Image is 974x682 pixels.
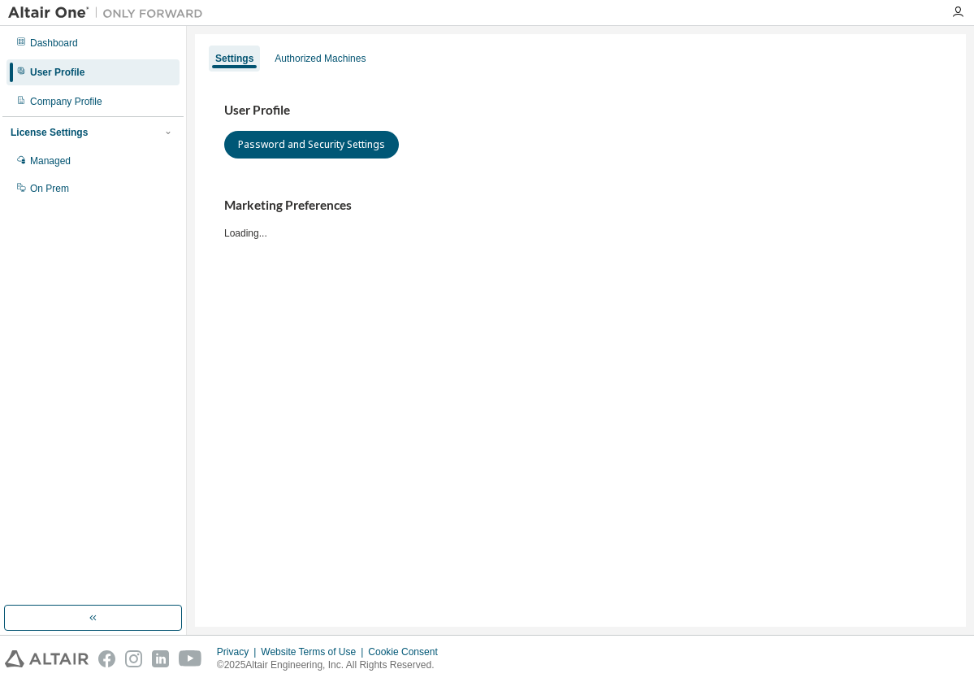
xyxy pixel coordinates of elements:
[30,182,69,195] div: On Prem
[215,52,253,65] div: Settings
[152,650,169,667] img: linkedin.svg
[224,198,937,239] div: Loading...
[30,37,78,50] div: Dashboard
[11,126,88,139] div: License Settings
[224,198,937,214] h3: Marketing Preferences
[98,650,115,667] img: facebook.svg
[30,66,84,79] div: User Profile
[5,650,89,667] img: altair_logo.svg
[125,650,142,667] img: instagram.svg
[179,650,202,667] img: youtube.svg
[368,645,447,658] div: Cookie Consent
[217,658,448,672] p: © 2025 Altair Engineering, Inc. All Rights Reserved.
[30,154,71,167] div: Managed
[224,102,937,119] h3: User Profile
[30,95,102,108] div: Company Profile
[275,52,366,65] div: Authorized Machines
[217,645,261,658] div: Privacy
[8,5,211,21] img: Altair One
[224,131,399,159] button: Password and Security Settings
[261,645,368,658] div: Website Terms of Use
